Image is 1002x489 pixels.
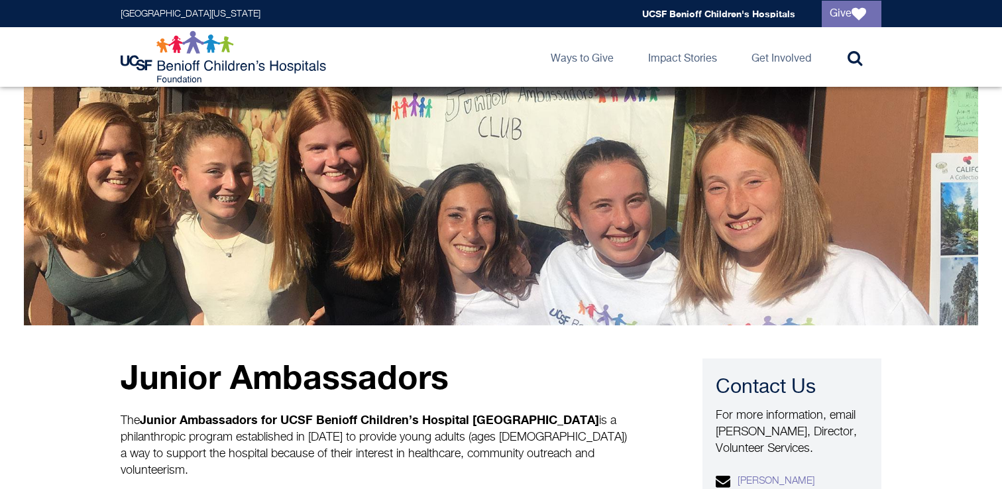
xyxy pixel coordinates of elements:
div: Contact Us [716,374,868,401]
a: UCSF Benioff Children's Hospitals [642,8,795,19]
a: Get Involved [741,27,822,87]
a: Impact Stories [638,27,728,87]
p: Junior Ambassadors [121,358,631,395]
a: Give [822,1,881,27]
img: Logo for UCSF Benioff Children's Hospitals Foundation [121,30,329,83]
p: For more information, email [PERSON_NAME], Director, Volunteer Services. [716,407,868,457]
p: The is a philanthropic program established in [DATE] to provide young adults (ages [DEMOGRAPHIC_D... [121,411,631,479]
a: Ways to Give [540,27,624,87]
a: [GEOGRAPHIC_DATA][US_STATE] [121,9,260,19]
strong: Junior Ambassadors for UCSF Benioff Children’s Hospital [GEOGRAPHIC_DATA] [140,412,599,427]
